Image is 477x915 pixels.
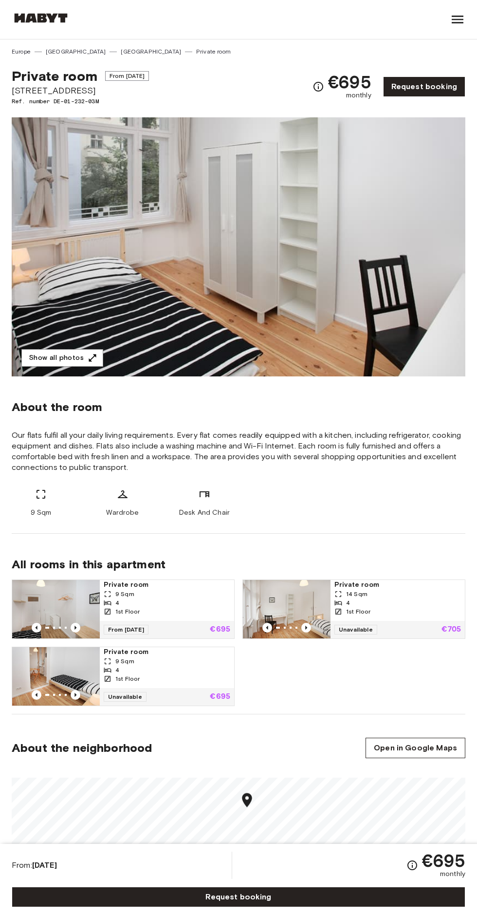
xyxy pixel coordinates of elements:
span: Unavailable [334,625,377,635]
span: monthly [346,91,371,100]
span: 1st Floor [115,607,140,616]
span: [STREET_ADDRESS] [12,84,149,97]
a: Marketing picture of unit DE-01-232-01MPrevious imagePrevious imagePrivate room9 Sqm41st FloorFro... [12,579,235,639]
span: About the room [12,400,465,414]
p: €695 [210,626,230,634]
button: Previous image [262,623,272,633]
span: 4 [115,666,119,674]
a: Europe [12,47,31,56]
span: From: [12,860,57,871]
span: 14 Sqm [346,590,367,598]
img: Marketing picture of unit DE-01-232-04M [243,580,330,638]
img: Habyt [12,13,70,23]
svg: Check cost overview for full price breakdown. Please note that discounts apply to new joiners onl... [406,859,418,871]
a: Open in Google Maps [366,738,465,758]
span: 9 Sqm [115,657,134,666]
img: Marketing picture of unit DE-01-232-01M [12,580,100,638]
span: Private room [104,647,230,657]
a: [GEOGRAPHIC_DATA] [121,47,181,56]
span: monthly [440,869,465,879]
span: From [DATE] [105,71,149,81]
span: 9 Sqm [115,590,134,598]
span: Wardrobe [106,508,139,518]
svg: Check cost overview for full price breakdown. Please note that discounts apply to new joiners onl... [312,81,324,93]
span: €695 [328,73,371,91]
button: Previous image [301,623,311,633]
span: €695 [422,852,465,869]
span: Ref. number DE-01-232-03M [12,97,149,106]
span: 4 [346,598,350,607]
a: Private room [196,47,231,56]
span: Unavailable [104,692,147,702]
img: Marketing picture of unit DE-01-232-02M [12,647,100,706]
button: Show all photos [21,349,103,367]
button: Previous image [71,623,80,633]
span: Private room [104,580,230,590]
span: Desk And Chair [179,508,230,518]
a: Request booking [383,76,465,97]
span: 1st Floor [115,674,140,683]
span: 9 Sqm [31,508,52,518]
span: From [DATE] [104,625,148,635]
p: €695 [210,693,230,701]
b: [DATE] [32,860,57,870]
span: 1st Floor [346,607,370,616]
span: Our flats fulfil all your daily living requirements. Every flat comes readily equipped with a kit... [12,430,465,473]
button: Previous image [32,623,41,633]
a: Request booking [12,887,465,907]
img: Marketing picture of unit DE-01-232-03M [12,117,465,376]
a: Marketing picture of unit DE-01-232-02MPrevious imagePrevious imagePrivate room9 Sqm41st FloorUna... [12,647,235,706]
span: 4 [115,598,119,607]
div: Map marker [238,792,256,812]
a: Marketing picture of unit DE-01-232-04MPrevious imagePrevious imagePrivate room14 Sqm41st FloorUn... [242,579,465,639]
span: Private room [334,580,461,590]
p: €705 [441,626,461,634]
button: Previous image [32,690,41,700]
span: About the neighborhood [12,741,152,755]
button: Previous image [71,690,80,700]
span: All rooms in this apartment [12,557,465,572]
span: Private room [12,68,97,84]
a: [GEOGRAPHIC_DATA] [46,47,106,56]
